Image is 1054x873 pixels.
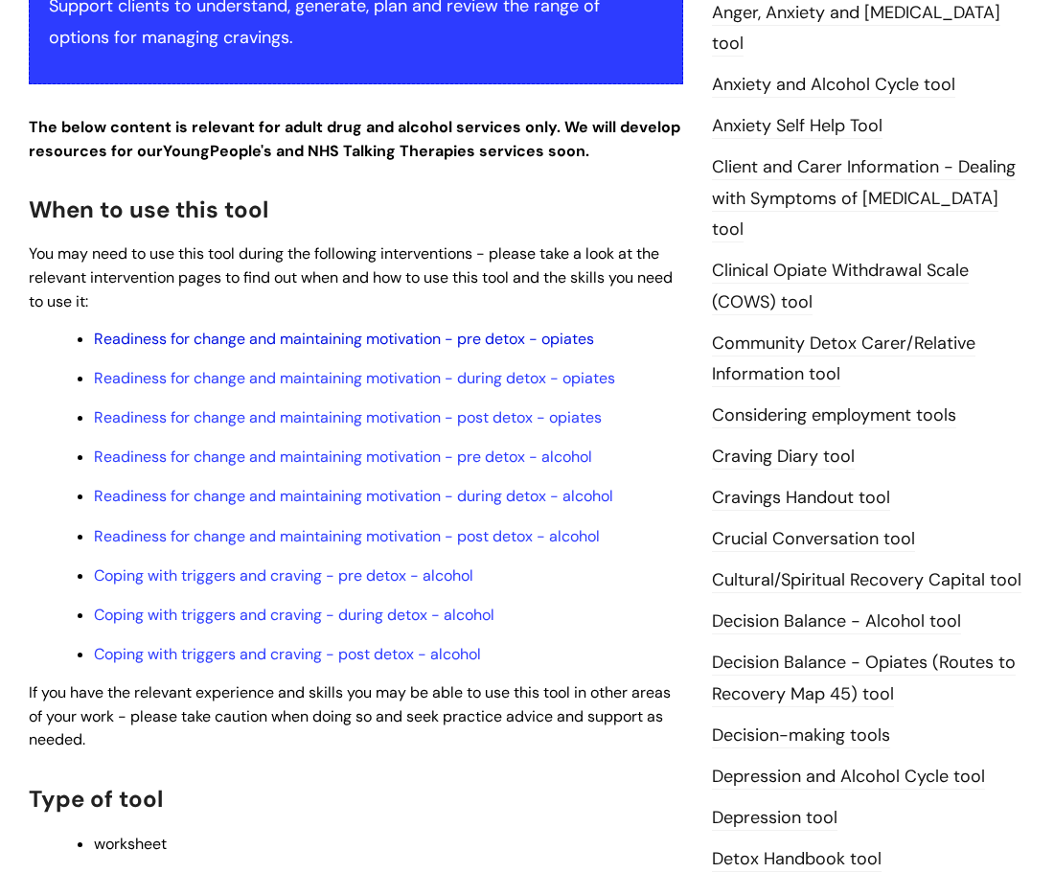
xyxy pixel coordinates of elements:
[29,243,673,311] span: You may need to use this tool during the following interventions - please take a look at the rele...
[163,141,276,161] strong: Young
[210,141,272,161] strong: People's
[94,447,592,467] a: Readiness for change and maintaining motivation - pre detox - alcohol
[712,609,961,634] a: Decision Balance - Alcohol tool
[712,568,1021,593] a: Cultural/Spiritual Recovery Capital tool
[712,806,837,831] a: Depression tool
[94,834,167,854] span: worksheet
[712,724,890,748] a: Decision-making tools
[712,259,969,314] a: Clinical Opiate Withdrawal Scale (COWS) tool
[712,403,956,428] a: Considering employment tools
[712,445,855,470] a: Craving Diary tool
[712,73,955,98] a: Anxiety and Alcohol Cycle tool
[712,765,985,790] a: Depression and Alcohol Cycle tool
[712,155,1016,242] a: Client and Carer Information - Dealing with Symptoms of [MEDICAL_DATA] tool
[94,368,615,388] a: Readiness for change and maintaining motivation - during detox - opiates
[94,565,473,586] a: Coping with triggers and craving - pre detox - alcohol
[712,1,1000,57] a: Anger, Anxiety and [MEDICAL_DATA] tool
[712,651,1016,706] a: Decision Balance - Opiates (Routes to Recovery Map 45) tool
[712,847,882,872] a: Detox Handbook tool
[712,486,890,511] a: Cravings Handout tool
[712,332,975,387] a: Community Detox Carer/Relative Information tool
[94,329,594,349] a: Readiness for change and maintaining motivation - pre detox - opiates
[94,644,481,664] a: Coping with triggers and craving - post detox - alcohol
[94,486,613,506] a: Readiness for change and maintaining motivation - during detox - alcohol
[712,114,882,139] a: Anxiety Self Help Tool
[94,605,494,625] a: Coping with triggers and craving - during detox - alcohol
[29,682,671,750] span: If you have the relevant experience and skills you may be able to use this tool in other areas of...
[29,195,268,224] span: When to use this tool
[29,117,680,161] strong: The below content is relevant for adult drug and alcohol services only. We will develop resources...
[94,407,602,427] a: Readiness for change and maintaining motivation - post detox - opiates
[29,784,163,814] span: Type of tool
[712,527,915,552] a: Crucial Conversation tool
[94,526,600,546] a: Readiness for change and maintaining motivation - post detox - alcohol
